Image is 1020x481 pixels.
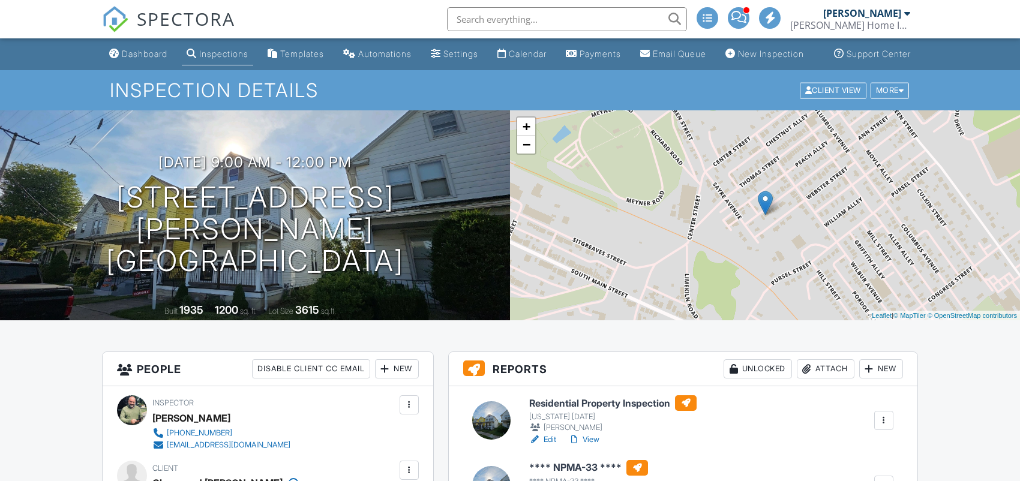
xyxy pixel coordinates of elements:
[493,43,551,65] a: Calendar
[167,428,232,438] div: [PHONE_NUMBER]
[152,409,230,427] div: [PERSON_NAME]
[102,16,235,41] a: SPECTORA
[426,43,483,65] a: Settings
[182,43,253,65] a: Inspections
[872,312,892,319] a: Leaflet
[721,43,809,65] a: New Inspection
[823,7,901,19] div: [PERSON_NAME]
[529,412,697,422] div: [US_STATE] [DATE]
[447,7,687,31] input: Search everything...
[158,154,352,170] h3: [DATE] 9:00 am - 12:00 pm
[529,395,697,434] a: Residential Property Inspection [US_STATE] [DATE] [PERSON_NAME]
[137,6,235,31] span: SPECTORA
[790,19,910,31] div: Al Morris Home Inspections, LLC
[561,43,626,65] a: Payments
[240,306,257,315] span: sq. ft.
[829,43,916,65] a: Support Center
[110,80,910,101] h1: Inspection Details
[104,43,172,65] a: Dashboard
[295,303,319,316] div: 3615
[928,312,1017,319] a: © OpenStreetMap contributors
[799,85,869,94] a: Client View
[449,352,917,386] h3: Reports
[358,49,412,59] div: Automations
[19,182,491,276] h1: [STREET_ADDRESS][PERSON_NAME] [GEOGRAPHIC_DATA]
[152,398,194,407] span: Inspector
[103,352,433,386] h3: People
[199,49,248,59] div: Inspections
[321,306,336,315] span: sq.ft.
[724,359,792,378] div: Unlocked
[122,49,167,59] div: Dashboard
[215,303,238,316] div: 1200
[635,43,711,65] a: Email Queue
[152,427,290,439] a: [PHONE_NUMBER]
[738,49,804,59] div: New Inspection
[653,49,706,59] div: Email Queue
[847,49,911,59] div: Support Center
[529,434,556,446] a: Edit
[152,439,290,451] a: [EMAIL_ADDRESS][DOMAIN_NAME]
[152,464,178,473] span: Client
[797,359,854,378] div: Attach
[800,82,866,98] div: Client View
[580,49,621,59] div: Payments
[268,306,293,315] span: Lot Size
[338,43,416,65] a: Automations (Advanced)
[102,6,128,32] img: The Best Home Inspection Software - Spectora
[568,434,599,446] a: View
[871,82,910,98] div: More
[164,306,178,315] span: Built
[517,136,535,154] a: Zoom out
[859,359,903,378] div: New
[263,43,329,65] a: Templates
[252,359,370,378] div: Disable Client CC Email
[509,49,547,59] div: Calendar
[517,118,535,136] a: Zoom in
[280,49,324,59] div: Templates
[529,395,697,411] h6: Residential Property Inspection
[443,49,478,59] div: Settings
[529,422,697,434] div: [PERSON_NAME]
[167,440,290,450] div: [EMAIL_ADDRESS][DOMAIN_NAME]
[375,359,419,378] div: New
[893,312,926,319] a: © MapTiler
[869,311,1020,321] div: |
[179,303,203,316] div: 1935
